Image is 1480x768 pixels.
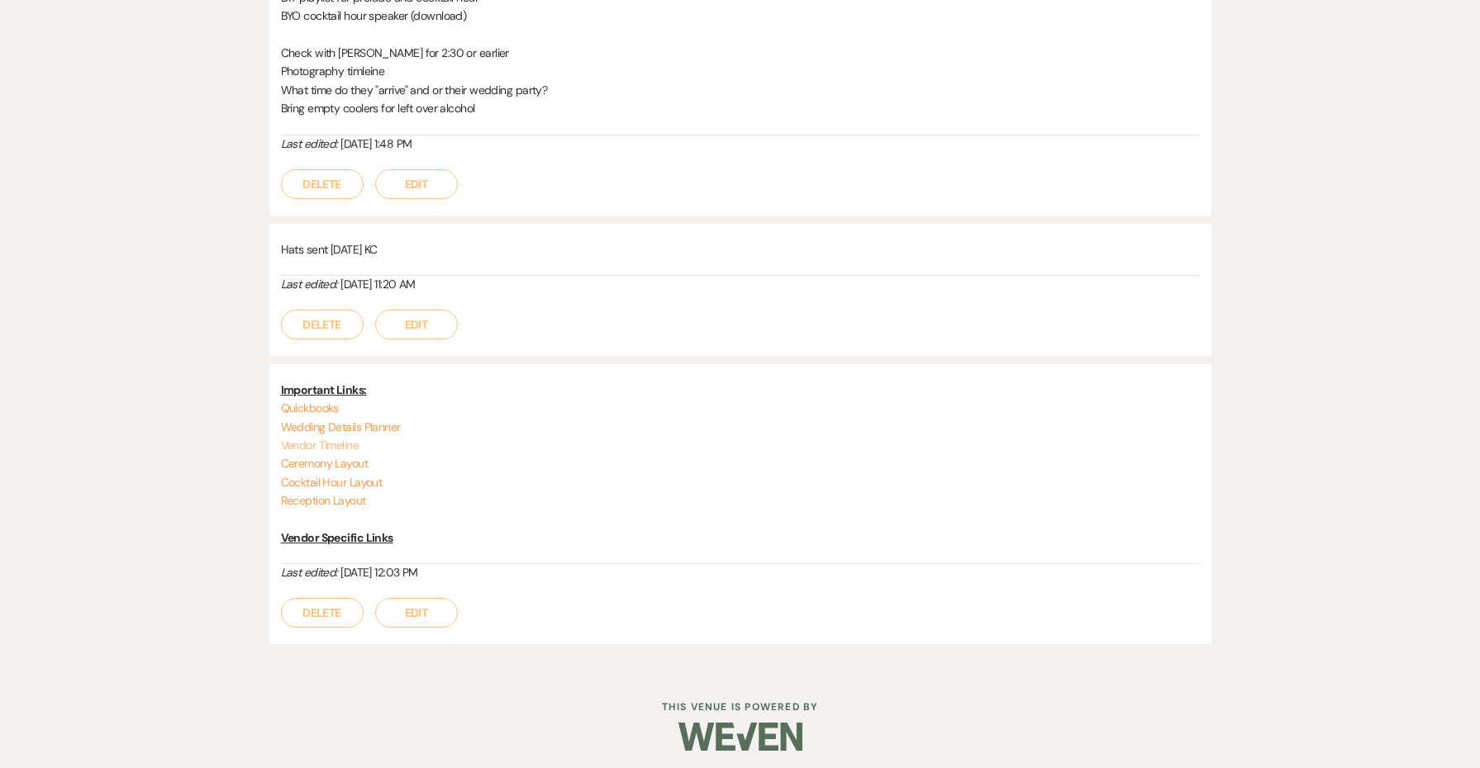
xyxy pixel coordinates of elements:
a: Cocktail Hour Layout [281,475,383,490]
p: Check with [PERSON_NAME] for 2:30 or earlier [281,44,1200,62]
button: Edit [375,310,458,339]
button: Delete [281,310,364,339]
p: Hats sent [DATE] KC [281,240,1200,258]
u: Vendor Specific Links [281,530,393,545]
button: Edit [375,169,458,199]
i: Last edited: [281,565,338,580]
div: [DATE] 11:20 AM [281,276,1200,293]
button: Delete [281,598,364,628]
button: Edit [375,598,458,628]
u: Important Links: [281,382,367,397]
p: Bring empty coolers for left over alcohol [281,99,1200,117]
a: Wedding Details Planner [281,420,401,434]
div: [DATE] 12:03 PM [281,564,1200,581]
p: Photography timleine [281,62,1200,80]
i: Last edited: [281,277,338,292]
a: Ceremony Layout [281,456,369,471]
button: Delete [281,169,364,199]
p: What time do they "arrive" and or their wedding party? [281,81,1200,99]
div: [DATE] 1:48 PM [281,135,1200,153]
img: Weven Logo [678,708,802,766]
a: Vendor Timeline [281,438,359,453]
p: BYO cocktail hour speaker (download) [281,7,1200,25]
i: Last edited: [281,136,338,151]
a: Reception Layout [281,493,366,508]
a: Quickbooks [281,401,339,415]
